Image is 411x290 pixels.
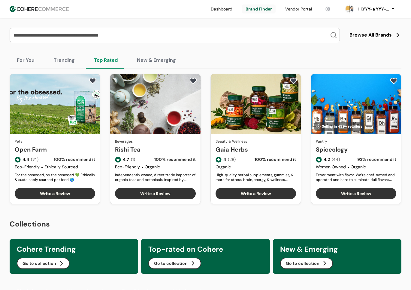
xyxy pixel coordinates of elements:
[10,52,42,69] button: For You
[88,76,98,85] button: add to favorite
[115,188,195,199] button: Write a Review
[15,188,95,199] button: Write a Review
[130,52,183,69] button: New & Emerging
[280,244,394,255] h3: New & Emerging
[17,244,131,255] h3: Cohere Trending
[356,6,389,12] div: Hi, YYY-a YYY-aa
[15,145,95,154] a: Open Farm
[349,31,392,39] span: Browse All Brands
[349,31,401,39] a: Browse All Brands
[216,188,296,199] button: Write a Review
[10,6,69,12] img: Cohere Logo
[345,4,354,13] svg: 0 percent
[280,258,333,269] button: Go to collection
[87,52,125,69] button: Top Rated
[316,145,396,154] a: Spiceology
[289,76,298,85] button: add to favorite
[389,76,399,85] button: add to favorite
[47,52,82,69] button: Trending
[356,6,395,12] button: Hi,YYY-a YYY-aa
[115,145,195,154] a: Rishi Tea
[188,76,198,85] button: add to favorite
[216,145,296,154] a: Gaia Herbs
[148,258,201,269] button: Go to collection
[10,219,401,229] h2: Collections
[17,258,70,269] button: Go to collection
[316,188,396,199] button: Write a Review
[148,244,262,255] h3: Top-rated on Cohere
